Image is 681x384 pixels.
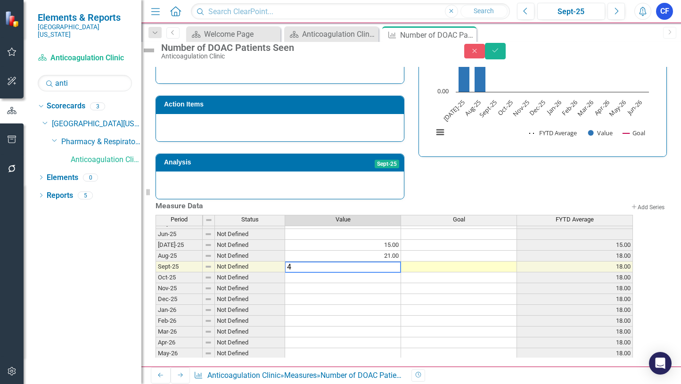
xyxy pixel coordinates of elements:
img: 8DAGhfEEPCf229AAAAAElFTkSuQmCC [205,339,212,346]
text: Sept-25 [477,98,499,119]
span: Search [474,7,494,15]
button: Sept-25 [537,3,606,20]
a: Measures [284,371,317,380]
td: Feb-26 [156,316,203,327]
img: 8DAGhfEEPCf229AAAAAElFTkSuQmCC [205,263,212,270]
img: 8DAGhfEEPCf229AAAAAElFTkSuQmCC [205,230,212,238]
h3: Measure Data [156,202,437,210]
img: Not Defined [141,43,156,58]
td: Not Defined [215,251,285,261]
td: Not Defined [215,337,285,348]
td: 18.00 [517,327,633,337]
button: Search [460,5,508,18]
small: [GEOGRAPHIC_DATA][US_STATE] [38,23,132,39]
span: Period [171,216,188,223]
td: 18.00 [517,294,633,305]
button: Show Goal [623,129,645,137]
td: Not Defined [215,283,285,294]
img: 8DAGhfEEPCf229AAAAAElFTkSuQmCC [205,306,212,314]
div: Number of DOAC Patients Seen [161,42,445,53]
td: 18.00 [517,337,633,348]
text: [DATE]-25 [441,98,466,123]
td: 18.00 [517,251,633,261]
img: 8DAGhfEEPCf229AAAAAElFTkSuQmCC [205,328,212,335]
td: Not Defined [215,348,285,359]
img: 8DAGhfEEPCf229AAAAAElFTkSuQmCC [205,274,212,281]
div: Open Intercom Messenger [649,352,672,375]
a: Anticoagulation Clinic [38,53,132,64]
td: 18.00 [517,283,633,294]
input: Search ClearPoint... [191,3,509,20]
img: 8DAGhfEEPCf229AAAAAElFTkSuQmCC [205,295,212,303]
span: Elements & Reports [38,12,132,23]
div: Anticoagulation Clinic Dashboard [302,28,376,40]
button: CF [656,3,673,20]
span: Value [336,216,351,223]
td: Not Defined [215,305,285,316]
div: Sept-25 [541,6,602,17]
td: Not Defined [215,294,285,305]
a: Elements [47,172,78,183]
td: Dec-25 [156,294,203,305]
td: Not Defined [215,327,285,337]
td: May-26 [156,348,203,359]
a: Reports [47,190,73,201]
input: Search Below... [38,75,132,91]
text: Apr-26 [592,98,611,117]
a: Anticoagulation Clinic [207,371,280,380]
text: Nov-25 [510,98,530,118]
div: » » [194,370,404,381]
text: Aug-25 [463,98,483,118]
span: Sept-25 [375,160,399,168]
a: Anticoagulation Clinic Dashboard [287,28,376,40]
td: 18.00 [517,348,633,359]
img: 8DAGhfEEPCf229AAAAAElFTkSuQmCC [205,317,212,325]
text: Feb-26 [559,98,579,117]
td: Apr-26 [156,337,203,348]
span: Goal [453,216,465,223]
td: 18.00 [517,272,633,283]
span: Status [241,216,259,223]
path: Jul-25, 15. Value. [458,51,469,92]
svg: Interactive chart [428,6,654,147]
button: Show FYTD Average [529,129,578,137]
span: FYTD Average [556,216,594,223]
a: Pharmacy & Respiratory [61,137,141,147]
a: Scorecards [47,101,85,112]
td: 18.00 [517,316,633,327]
img: 8DAGhfEEPCf229AAAAAElFTkSuQmCC [205,241,212,249]
text: Jan-26 [544,98,563,117]
text: Oct-25 [495,98,514,117]
a: Anticoagulation Clinic [71,155,141,165]
td: Not Defined [215,316,285,327]
td: Mar-26 [156,327,203,337]
td: 18.00 [517,305,633,316]
text: May-26 [607,98,627,118]
div: Anticoagulation Clinic [161,53,445,60]
td: Jan-26 [156,305,203,316]
div: Number of DOAC Patients Seen [320,371,425,380]
text: Jun-26 [624,98,643,117]
div: Number of DOAC Patients Seen [400,29,474,41]
td: Not Defined [215,240,285,251]
td: Aug-25 [156,251,203,261]
td: 15.00 [517,240,633,251]
td: Not Defined [215,229,285,240]
td: [DATE]-25 [156,240,203,251]
td: Nov-25 [156,283,203,294]
img: 8DAGhfEEPCf229AAAAAElFTkSuQmCC [205,252,212,260]
button: Show Value [588,129,613,137]
div: Welcome Page [204,28,278,40]
td: Oct-25 [156,272,203,283]
td: Not Defined [215,261,285,272]
td: Not Defined [215,272,285,283]
td: Sept-25 [156,261,203,272]
img: 8DAGhfEEPCf229AAAAAElFTkSuQmCC [205,350,212,357]
button: View chart menu, Chart [434,126,447,139]
div: 5 [78,191,93,199]
div: Chart. Highcharts interactive chart. [428,6,657,147]
a: Welcome Page [189,28,278,40]
img: 8DAGhfEEPCf229AAAAAElFTkSuQmCC [205,216,213,224]
h3: Analysis [164,159,288,166]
